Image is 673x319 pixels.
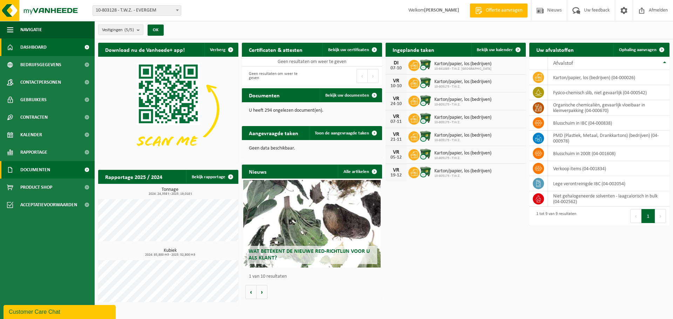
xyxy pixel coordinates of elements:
[389,78,403,84] div: VR
[243,180,381,268] a: Wat betekent de nieuwe RED-richtlijn voor u als klant?
[20,39,47,56] span: Dashboard
[548,70,669,85] td: karton/papier, los (bedrijven) (04-000026)
[356,69,368,83] button: Previous
[322,43,381,57] a: Bekijk uw certificaten
[242,126,305,140] h2: Aangevraagde taken
[434,151,491,156] span: Karton/papier, los (bedrijven)
[20,56,61,74] span: Bedrijfsgegevens
[20,179,52,196] span: Product Shop
[102,187,238,196] h3: Tonnage
[434,97,491,103] span: Karton/papier, los (bedrijven)
[619,48,657,52] span: Ophaling aanvragen
[434,138,491,143] span: 10-805173 - T.W.Z.
[124,28,134,32] count: (5/5)
[315,131,369,136] span: Toon de aangevraagde taken
[420,148,431,160] img: WB-1100-CU
[434,115,491,120] span: Karton/papier, los (bedrijven)
[20,196,77,214] span: Acceptatievoorwaarden
[389,150,403,155] div: VR
[20,91,47,109] span: Gebruikers
[249,146,375,151] p: Geen data beschikbaar.
[242,43,310,56] h2: Certificaten & attesten
[613,43,669,57] a: Ophaling aanvragen
[389,102,403,106] div: 24-10
[328,48,369,52] span: Bekijk uw certificaten
[204,43,238,57] button: Verberg
[434,133,491,138] span: Karton/papier, los (bedrijven)
[548,146,669,161] td: blusschuim in 200lt (04-001608)
[245,68,308,84] div: Geen resultaten om weer te geven
[548,176,669,191] td: Lege verontreinigde IBC (04-002054)
[20,161,50,179] span: Documenten
[245,285,257,299] button: Vorige
[548,191,669,207] td: niet gehalogeneerde solventen - laagcalorisch in bulk (04-002562)
[389,119,403,124] div: 07-11
[20,74,61,91] span: Contactpersonen
[420,130,431,142] img: WB-1100-CU
[102,192,238,196] span: 2024: 24,358 t - 2025: 19,018 t
[630,209,641,223] button: Previous
[434,61,491,67] span: Karton/papier, los (bedrijven)
[389,66,403,71] div: 07-10
[529,43,581,56] h2: Uw afvalstoffen
[641,209,655,223] button: 1
[93,6,181,15] span: 10-803128 - T.W.Z. - EVERGEM
[389,132,403,137] div: VR
[186,170,238,184] a: Bekijk rapportage
[4,304,117,319] iframe: chat widget
[484,7,524,14] span: Offerte aanvragen
[98,25,143,35] button: Vestigingen(5/5)
[389,155,403,160] div: 05-12
[548,161,669,176] td: verkoop items (04-001834)
[98,43,192,56] h2: Download nu de Vanheede+ app!
[477,48,513,52] span: Bekijk uw kalender
[420,77,431,89] img: WB-1100-CU
[548,85,669,100] td: fysico-chemisch slib, niet gevaarlijk (04-000542)
[434,85,491,89] span: 10-805173 - T.W.Z.
[434,103,491,107] span: 10-805173 - T.W.Z.
[389,137,403,142] div: 21-11
[434,174,491,178] span: 10-805173 - T.W.Z.
[420,166,431,178] img: WB-1100-CU
[655,209,666,223] button: Next
[102,25,134,35] span: Vestigingen
[434,120,491,125] span: 10-805173 - T.W.Z.
[102,253,238,257] span: 2024: 85,800 m3 - 2025: 52,800 m3
[434,67,491,71] span: 10-841885 - T.W.Z. [GEOGRAPHIC_DATA]
[98,57,238,162] img: Download de VHEPlus App
[548,116,669,131] td: blusschuim in IBC (04-000838)
[389,96,403,102] div: VR
[20,126,42,144] span: Kalender
[471,43,525,57] a: Bekijk uw kalender
[249,274,379,279] p: 1 van 10 resultaten
[434,79,491,85] span: Karton/papier, los (bedrijven)
[389,173,403,178] div: 19-12
[242,88,287,102] h2: Documenten
[420,59,431,71] img: WB-1100-CU
[93,5,181,16] span: 10-803128 - T.W.Z. - EVERGEM
[257,285,267,299] button: Volgende
[434,156,491,160] span: 10-805173 - T.W.Z.
[249,108,375,113] p: U heeft 294 ongelezen document(en).
[320,88,381,102] a: Bekijk uw documenten
[309,126,381,140] a: Toon de aangevraagde taken
[148,25,164,36] button: OK
[389,84,403,89] div: 10-10
[98,170,169,183] h2: Rapportage 2025 / 2024
[386,43,441,56] h2: Ingeplande taken
[102,248,238,257] h3: Kubiek
[533,208,576,224] div: 1 tot 9 van 9 resultaten
[249,249,370,261] span: Wat betekent de nieuwe RED-richtlijn voor u als klant?
[242,57,382,67] td: Geen resultaten om weer te geven
[338,165,381,179] a: Alle artikelen
[242,165,273,178] h2: Nieuws
[548,131,669,146] td: PMD (Plastiek, Metaal, Drankkartons) (bedrijven) (04-000978)
[420,95,431,106] img: WB-1100-CU
[420,112,431,124] img: WB-1100-CU
[548,100,669,116] td: organische chemicaliën, gevaarlijk vloeibaar in kleinverpakking (04-000670)
[368,69,379,83] button: Next
[424,8,459,13] strong: [PERSON_NAME]
[434,168,491,174] span: Karton/papier, los (bedrijven)
[20,109,48,126] span: Contracten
